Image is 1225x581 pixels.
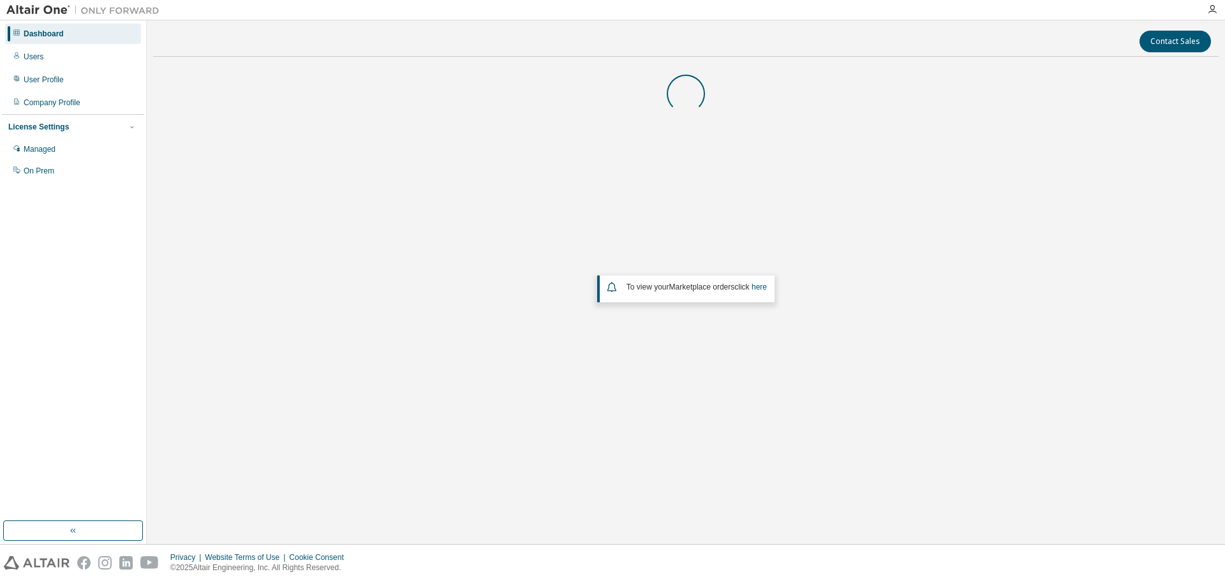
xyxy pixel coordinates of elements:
[77,556,91,570] img: facebook.svg
[24,52,43,62] div: Users
[24,98,80,108] div: Company Profile
[170,563,352,573] p: © 2025 Altair Engineering, Inc. All Rights Reserved.
[24,29,64,39] div: Dashboard
[6,4,166,17] img: Altair One
[24,75,64,85] div: User Profile
[1140,31,1211,52] button: Contact Sales
[119,556,133,570] img: linkedin.svg
[4,556,70,570] img: altair_logo.svg
[98,556,112,570] img: instagram.svg
[140,556,159,570] img: youtube.svg
[170,552,205,563] div: Privacy
[8,122,69,132] div: License Settings
[752,283,767,291] a: here
[289,552,351,563] div: Cookie Consent
[627,283,767,291] span: To view your click
[205,552,289,563] div: Website Terms of Use
[669,283,735,291] em: Marketplace orders
[24,144,56,154] div: Managed
[24,166,54,176] div: On Prem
